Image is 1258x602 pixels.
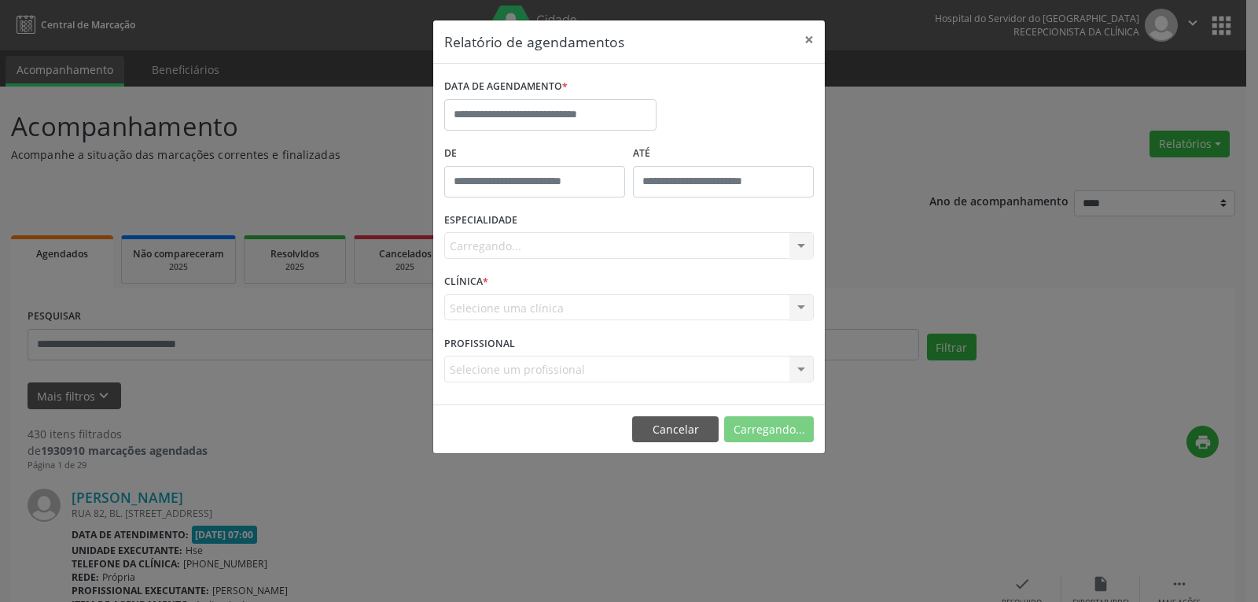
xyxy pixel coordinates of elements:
[444,331,515,356] label: PROFISSIONAL
[633,142,814,166] label: ATÉ
[444,209,517,233] label: ESPECIALIDADE
[444,75,568,99] label: DATA DE AGENDAMENTO
[444,142,625,166] label: De
[793,20,825,59] button: Close
[444,31,624,52] h5: Relatório de agendamentos
[632,416,719,443] button: Cancelar
[724,416,814,443] button: Carregando...
[444,270,488,294] label: CLÍNICA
